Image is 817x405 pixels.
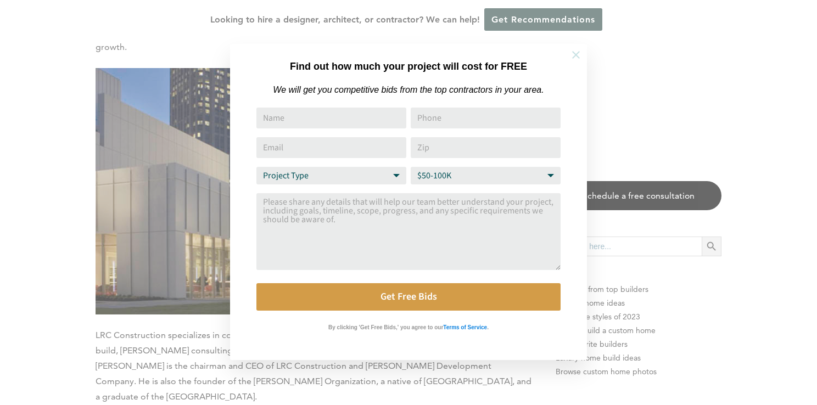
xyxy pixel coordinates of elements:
[487,324,489,330] strong: .
[256,167,406,184] select: Project Type
[411,137,561,158] input: Zip
[256,137,406,158] input: Email Address
[557,36,595,74] button: Close
[328,324,443,330] strong: By clicking 'Get Free Bids,' you agree to our
[256,283,561,311] button: Get Free Bids
[273,85,544,94] em: We will get you competitive bids from the top contractors in your area.
[443,324,487,330] strong: Terms of Service
[443,322,487,331] a: Terms of Service
[607,327,804,392] iframe: Drift Widget Chat Controller
[290,61,527,72] strong: Find out how much your project will cost for FREE
[411,167,561,184] select: Budget Range
[411,108,561,128] input: Phone
[256,108,406,128] input: Name
[256,193,561,270] textarea: Comment or Message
